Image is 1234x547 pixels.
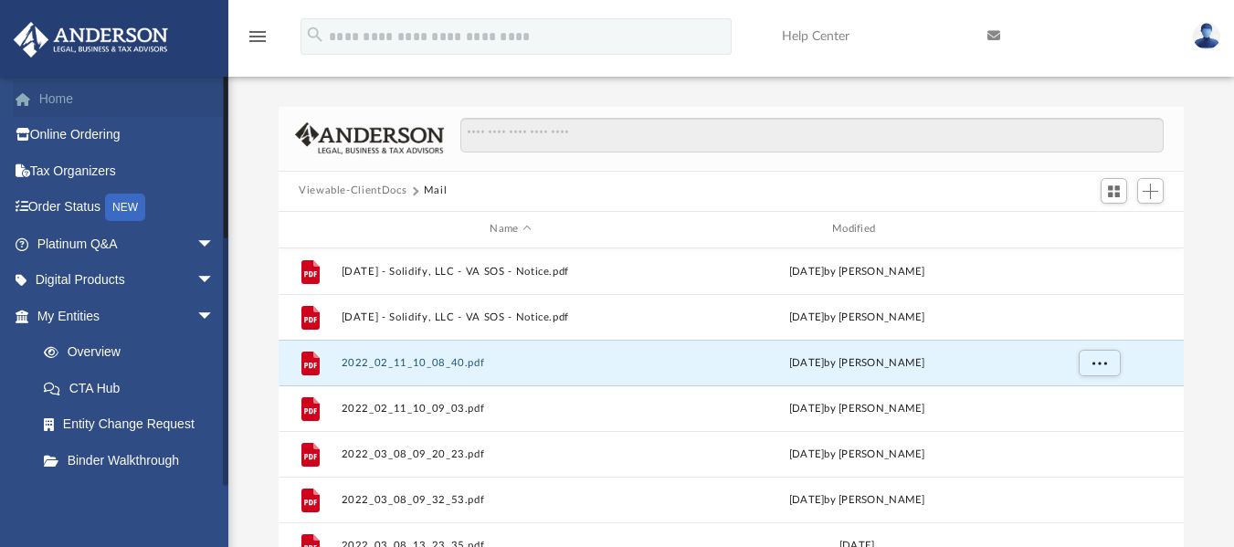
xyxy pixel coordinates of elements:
button: 2022_02_11_10_08_40.pdf [342,356,680,368]
a: Home [13,80,242,117]
a: Entity Change Request [26,406,242,443]
img: User Pic [1193,23,1220,49]
div: [DATE] by [PERSON_NAME] [688,309,1027,325]
div: Name [341,221,680,237]
a: Online Ordering [13,117,242,153]
div: [DATE] by [PERSON_NAME] [688,354,1027,371]
a: My Entitiesarrow_drop_down [13,298,242,334]
button: [DATE] - Solidify, LLC - VA SOS - Notice.pdf [342,310,680,322]
a: Overview [26,334,242,371]
i: search [305,25,325,45]
button: 2022_03_08_09_32_53.pdf [342,493,680,505]
a: Digital Productsarrow_drop_down [13,262,242,299]
div: Modified [687,221,1026,237]
button: 2022_03_08_09_20_23.pdf [342,447,680,459]
a: Order StatusNEW [13,189,242,226]
span: arrow_drop_down [196,262,233,300]
button: Add [1137,178,1165,204]
button: Mail [424,183,448,199]
a: CTA Hub [26,370,242,406]
button: Viewable-ClientDocs [299,183,406,199]
div: id [287,221,332,237]
a: My Blueprint [26,479,233,515]
span: arrow_drop_down [196,226,233,263]
button: Switch to Grid View [1101,178,1128,204]
input: Search files and folders [460,118,1164,153]
i: menu [247,26,269,47]
img: Anderson Advisors Platinum Portal [8,22,174,58]
a: menu [247,35,269,47]
a: Binder Walkthrough [26,442,242,479]
div: NEW [105,194,145,221]
a: Platinum Q&Aarrow_drop_down [13,226,242,262]
div: [DATE] by [PERSON_NAME] [688,263,1027,279]
span: arrow_drop_down [196,298,233,335]
button: 2022_02_11_10_09_03.pdf [342,402,680,414]
a: Tax Organizers [13,153,242,189]
div: [DATE] by [PERSON_NAME] [688,491,1027,508]
div: id [1034,221,1162,237]
div: [DATE] by [PERSON_NAME] [688,446,1027,462]
button: More options [1079,349,1121,376]
button: [DATE] - Solidify, LLC - VA SOS - Notice.pdf [342,265,680,277]
div: [DATE] by [PERSON_NAME] [688,400,1027,416]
